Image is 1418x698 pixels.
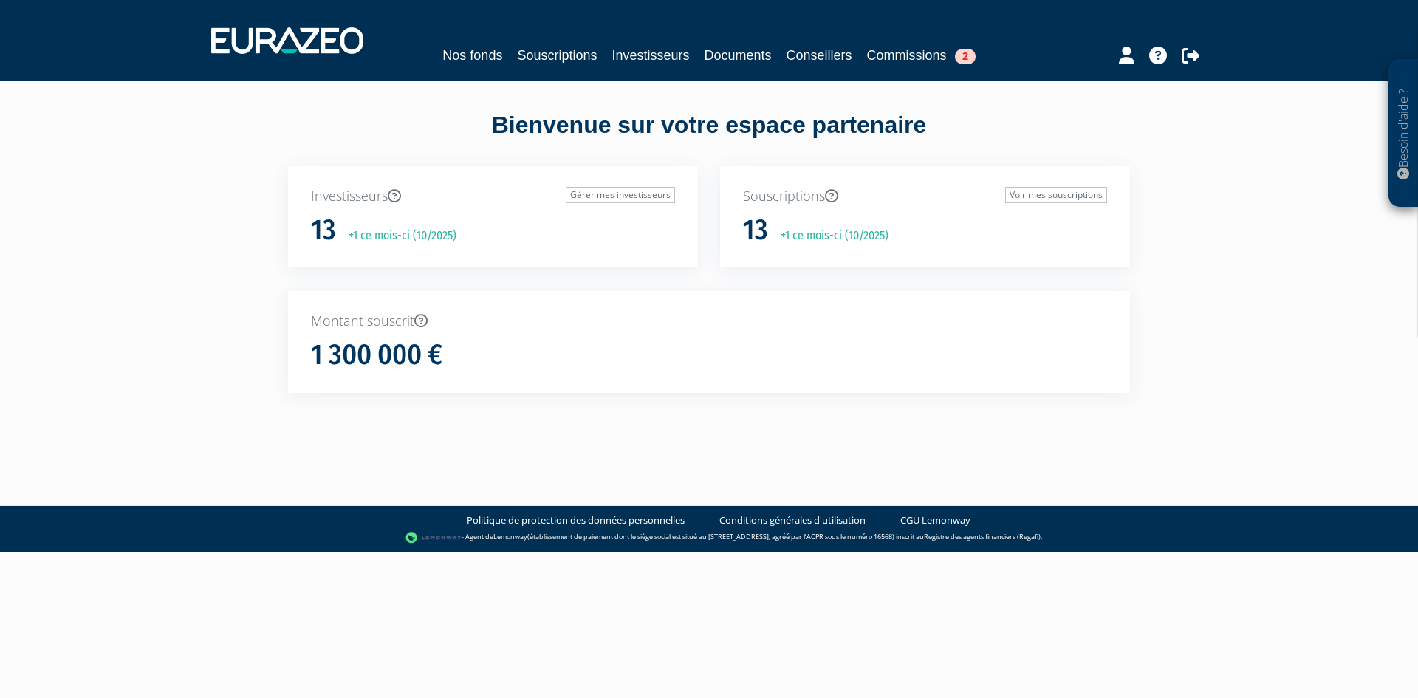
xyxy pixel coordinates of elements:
a: Conditions générales d'utilisation [719,513,866,527]
a: Registre des agents financiers (Regafi) [924,532,1041,541]
p: Besoin d'aide ? [1395,67,1412,200]
h1: 13 [311,215,336,246]
p: Montant souscrit [311,312,1107,331]
h1: 13 [743,215,768,246]
p: +1 ce mois-ci (10/2025) [338,227,456,244]
a: Voir mes souscriptions [1005,187,1107,203]
div: - Agent de (établissement de paiement dont le siège social est situé au [STREET_ADDRESS], agréé p... [15,530,1403,545]
a: Commissions2 [867,45,976,66]
p: +1 ce mois-ci (10/2025) [770,227,888,244]
a: Souscriptions [517,45,597,66]
div: Bienvenue sur votre espace partenaire [277,109,1141,166]
img: logo-lemonway.png [405,530,462,545]
span: 2 [955,49,976,64]
a: Politique de protection des données personnelles [467,513,685,527]
p: Souscriptions [743,187,1107,206]
a: Gérer mes investisseurs [566,187,675,203]
a: Lemonway [493,532,527,541]
h1: 1 300 000 € [311,340,442,371]
p: Investisseurs [311,187,675,206]
img: 1732889491-logotype_eurazeo_blanc_rvb.png [211,27,363,54]
a: Documents [705,45,772,66]
a: Nos fonds [442,45,502,66]
a: Conseillers [787,45,852,66]
a: CGU Lemonway [900,513,970,527]
a: Investisseurs [612,45,689,66]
